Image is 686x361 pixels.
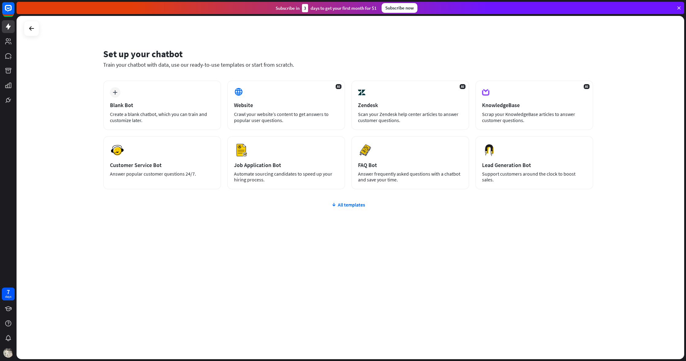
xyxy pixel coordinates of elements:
[7,289,10,295] div: 7
[382,3,417,13] div: Subscribe now
[276,4,377,12] div: Subscribe in days to get your first month for $1
[2,288,15,300] a: 7 days
[302,4,308,12] div: 3
[5,295,11,299] div: days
